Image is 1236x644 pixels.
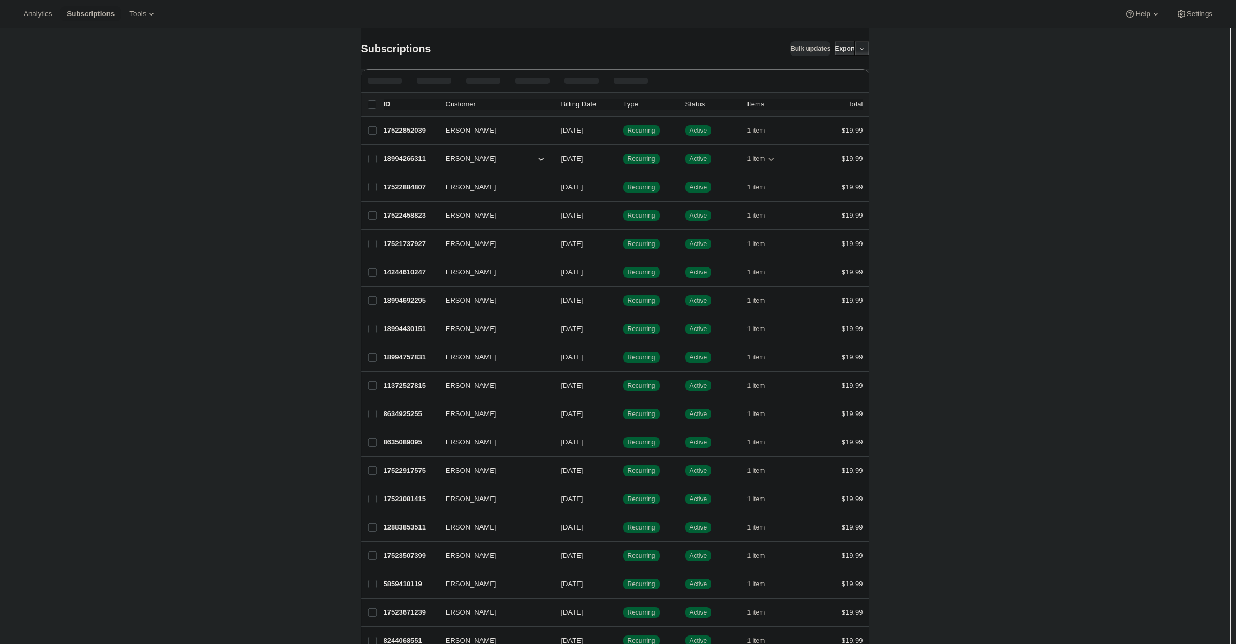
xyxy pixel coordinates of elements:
[561,296,583,304] span: [DATE]
[439,604,546,621] button: [PERSON_NAME]
[690,325,707,333] span: Active
[628,211,655,220] span: Recurring
[842,211,863,219] span: $19.99
[561,325,583,333] span: [DATE]
[384,605,863,620] div: 17523671239[PERSON_NAME][DATE]SuccessRecurringSuccessActive1 item$19.99
[439,434,546,451] button: [PERSON_NAME]
[561,183,583,191] span: [DATE]
[747,296,765,305] span: 1 item
[747,325,765,333] span: 1 item
[384,465,437,476] p: 17522917575
[747,126,765,135] span: 1 item
[690,608,707,617] span: Active
[561,211,583,219] span: [DATE]
[747,378,777,393] button: 1 item
[842,240,863,248] span: $19.99
[1170,6,1219,21] button: Settings
[690,353,707,362] span: Active
[384,522,437,533] p: 12883853511
[439,377,546,394] button: [PERSON_NAME]
[439,267,497,278] span: [PERSON_NAME]
[842,183,863,191] span: $19.99
[384,352,437,363] p: 18994757831
[842,268,863,276] span: $19.99
[439,182,497,193] span: [PERSON_NAME]
[384,293,863,308] div: 18994692295[PERSON_NAME][DATE]SuccessRecurringSuccessActive1 item$19.99
[446,99,553,110] p: Customer
[747,293,777,308] button: 1 item
[439,122,546,139] button: [PERSON_NAME]
[842,608,863,616] span: $19.99
[561,126,583,134] span: [DATE]
[747,180,777,195] button: 1 item
[384,350,863,365] div: 18994757831[PERSON_NAME][DATE]SuccessRecurringSuccessActive1 item$19.99
[628,353,655,362] span: Recurring
[384,494,437,504] p: 17523081415
[439,349,546,366] button: [PERSON_NAME]
[747,208,777,223] button: 1 item
[439,320,546,338] button: [PERSON_NAME]
[842,438,863,446] span: $19.99
[561,608,583,616] span: [DATE]
[747,353,765,362] span: 1 item
[361,43,431,55] span: Subscriptions
[628,155,655,163] span: Recurring
[439,462,546,479] button: [PERSON_NAME]
[690,551,707,560] span: Active
[561,381,583,389] span: [DATE]
[690,268,707,277] span: Active
[561,410,583,418] span: [DATE]
[747,495,765,503] span: 1 item
[628,523,655,532] span: Recurring
[628,438,655,447] span: Recurring
[561,268,583,276] span: [DATE]
[384,550,437,561] p: 17523507399
[439,154,497,164] span: [PERSON_NAME]
[842,381,863,389] span: $19.99
[384,378,863,393] div: 11372527815[PERSON_NAME][DATE]SuccessRecurringSuccessActive1 item$19.99
[747,265,777,280] button: 1 item
[790,44,830,53] span: Bulk updates
[439,324,497,334] span: [PERSON_NAME]
[747,580,765,588] span: 1 item
[628,580,655,588] span: Recurring
[561,466,583,474] span: [DATE]
[384,239,437,249] p: 17521737927
[439,207,546,224] button: [PERSON_NAME]
[384,463,863,478] div: 17522917575[PERSON_NAME][DATE]SuccessRecurringSuccessActive1 item$19.99
[628,410,655,418] span: Recurring
[439,522,497,533] span: [PERSON_NAME]
[747,410,765,418] span: 1 item
[439,405,546,423] button: [PERSON_NAME]
[123,6,163,21] button: Tools
[561,155,583,163] span: [DATE]
[384,182,437,193] p: 17522884807
[690,240,707,248] span: Active
[747,350,777,365] button: 1 item
[690,495,707,503] span: Active
[747,211,765,220] span: 1 item
[842,466,863,474] span: $19.99
[1135,10,1150,18] span: Help
[439,179,546,196] button: [PERSON_NAME]
[439,579,497,589] span: [PERSON_NAME]
[628,268,655,277] span: Recurring
[842,155,863,163] span: $19.99
[747,99,801,110] div: Items
[747,381,765,390] span: 1 item
[842,580,863,588] span: $19.99
[747,463,777,478] button: 1 item
[439,550,497,561] span: [PERSON_NAME]
[842,523,863,531] span: $19.99
[561,523,583,531] span: [DATE]
[384,208,863,223] div: 17522458823[PERSON_NAME][DATE]SuccessRecurringSuccessActive1 item$19.99
[690,466,707,475] span: Active
[747,548,777,563] button: 1 item
[384,295,437,306] p: 18994692295
[384,409,437,419] p: 8634925255
[690,296,707,305] span: Active
[628,126,655,135] span: Recurring
[690,410,707,418] span: Active
[129,10,146,18] span: Tools
[790,41,830,56] button: Bulk updates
